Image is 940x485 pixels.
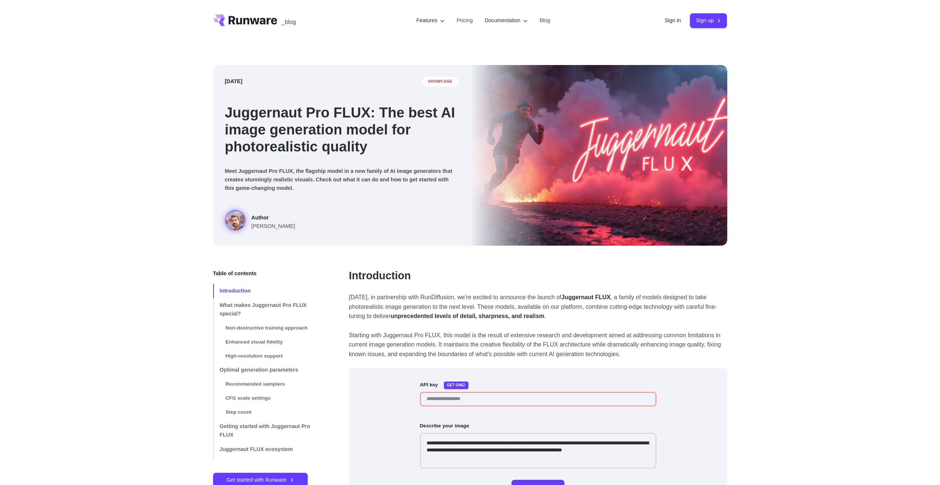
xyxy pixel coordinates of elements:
[444,382,468,389] a: Get one!
[226,353,283,359] span: High-resolution support
[416,16,445,25] label: Features
[390,313,544,319] strong: unprecedented levels of detail, sharpness, and realism
[349,331,727,359] p: Starting with Juggernaut Pro FLUX, this model is the result of extensive research and development...
[226,409,252,415] span: Step count
[690,13,727,28] a: Sign up
[213,335,325,349] a: Enhanced visual fidelity
[420,422,469,430] label: Describe your image
[213,405,325,419] a: Step count
[213,391,325,405] a: CFG scale settings
[220,423,310,438] span: Getting started with Juggernaut Pro FLUX
[281,19,296,25] span: _blog
[225,210,295,234] a: creative ad image of powerful runner leaving a trail of pink smoke and sparks, speed, lights floa...
[281,14,296,26] a: _blog
[226,339,283,345] span: Enhanced visual fidelity
[213,14,277,26] a: Go to /
[349,269,411,282] a: Introduction
[213,457,325,471] a: Juggernaut Lightning FLUX
[213,363,325,377] a: Optimal generation parameters
[470,65,727,246] img: creative ad image of powerful runner leaving a trail of pink smoke and sparks, speed, lights floa...
[420,381,438,389] label: API key
[540,16,550,25] a: Blog
[226,325,308,331] span: Non-destructive training approach
[665,16,681,25] a: Sign in
[349,293,727,321] p: [DATE], in partnership with RunDiffusion, we're excited to announce the launch of , a family of m...
[220,367,298,373] span: Optimal generation parameters
[220,302,307,317] span: What makes Juggernaut Pro FLUX special?
[485,16,528,25] label: Documentation
[225,167,458,192] p: Meet Juggernaut Pro FLUX, the flagship model in a new family of AI image generators that creates ...
[226,381,285,387] span: Recommended samplers
[457,16,473,25] a: Pricing
[561,294,611,300] strong: Juggernaut FLUX
[422,77,458,86] span: showcase
[220,288,251,294] span: Introduction
[252,214,295,222] span: Author
[213,269,257,278] span: Table of contents
[226,461,292,466] span: Juggernaut Lightning FLUX
[213,349,325,363] a: High-resolution support
[225,104,458,155] h1: Juggernaut Pro FLUX: The best AI image generation model for photorealistic quality
[252,222,295,230] span: [PERSON_NAME]
[213,419,325,442] a: Getting started with Juggernaut Pro FLUX
[213,298,325,321] a: What makes Juggernaut Pro FLUX special?
[213,377,325,391] a: Recommended samplers
[226,395,271,401] span: CFG scale settings
[220,446,293,452] span: Juggernaut FLUX ecosystem
[213,284,325,298] a: Introduction
[213,321,325,335] a: Non-destructive training approach
[225,77,243,86] time: [DATE]
[213,442,325,457] a: Juggernaut FLUX ecosystem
